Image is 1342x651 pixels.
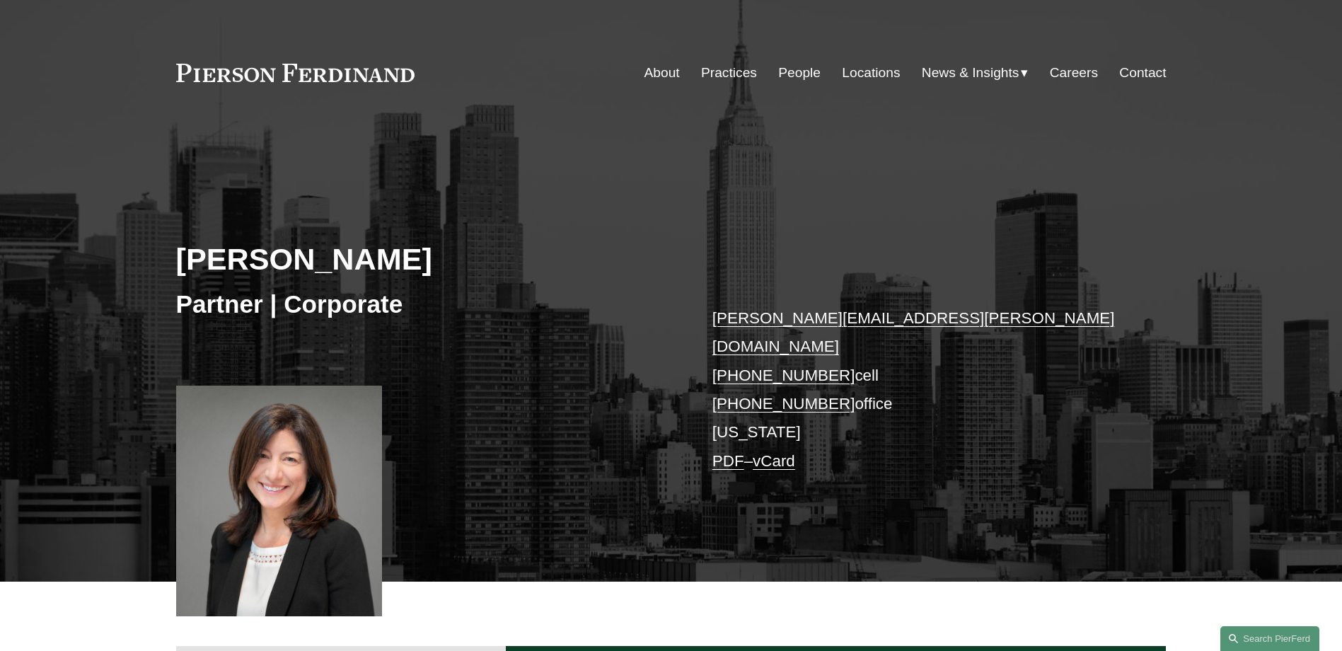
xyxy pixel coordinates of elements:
[712,452,744,470] a: PDF
[712,304,1125,476] p: cell office [US_STATE] –
[644,59,680,86] a: About
[1119,59,1166,86] a: Contact
[842,59,900,86] a: Locations
[701,59,757,86] a: Practices
[922,59,1029,86] a: folder dropdown
[176,289,671,320] h3: Partner | Corporate
[778,59,821,86] a: People
[712,367,855,384] a: [PHONE_NUMBER]
[712,395,855,413] a: [PHONE_NUMBER]
[753,452,795,470] a: vCard
[176,241,671,277] h2: [PERSON_NAME]
[712,309,1115,355] a: [PERSON_NAME][EMAIL_ADDRESS][PERSON_NAME][DOMAIN_NAME]
[1220,626,1319,651] a: Search this site
[1050,59,1098,86] a: Careers
[922,61,1019,86] span: News & Insights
